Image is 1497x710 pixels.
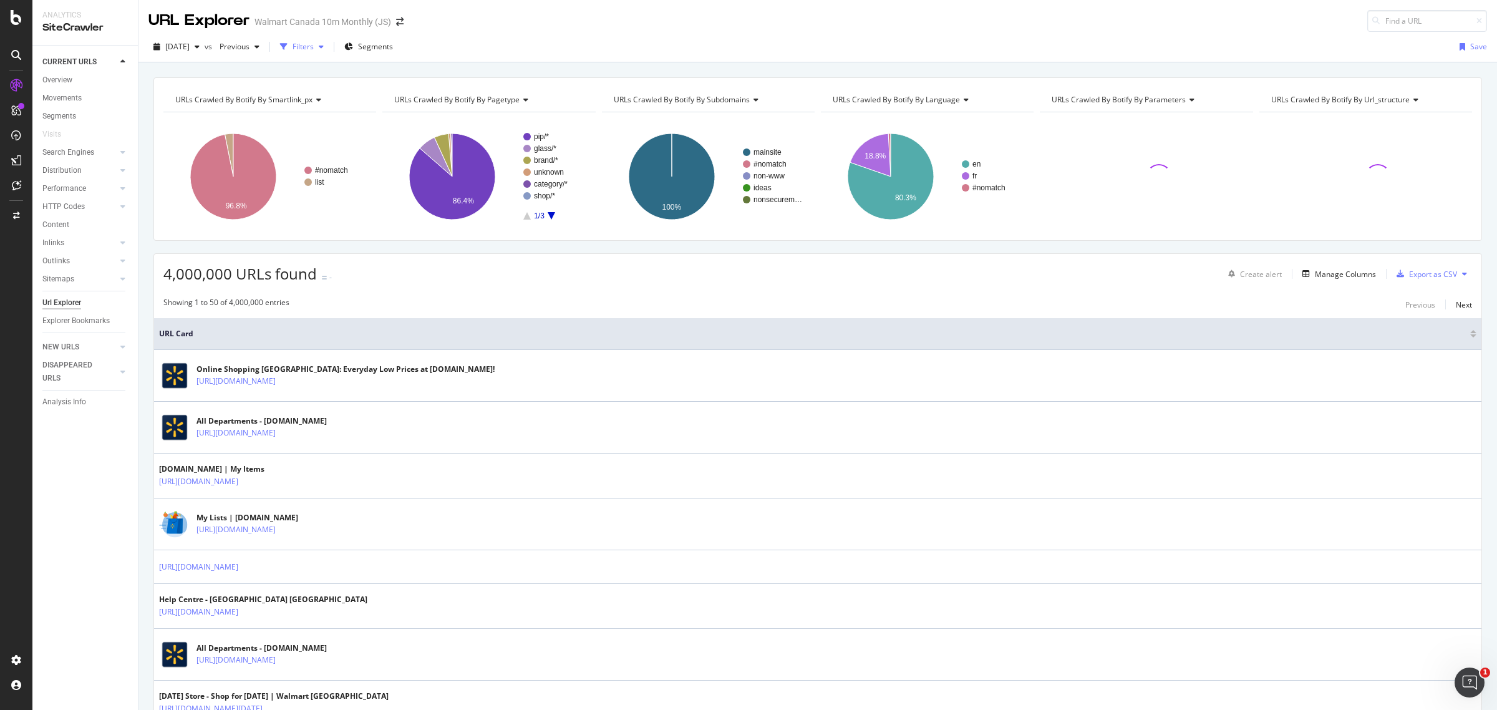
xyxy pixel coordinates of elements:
[159,594,367,605] div: Help Centre - [GEOGRAPHIC_DATA] [GEOGRAPHIC_DATA]
[382,122,595,231] svg: A chart.
[42,74,129,87] a: Overview
[42,296,81,309] div: Url Explorer
[358,41,393,52] span: Segments
[833,94,960,105] span: URLs Crawled By Botify By language
[534,212,545,220] text: 1/3
[534,192,555,200] text: shop/*
[42,10,128,21] div: Analytics
[534,132,549,141] text: pip/*
[42,341,117,354] a: NEW URLS
[453,197,474,205] text: 86.4%
[159,360,190,391] img: main image
[614,94,750,105] span: URLs Crawled By Botify By subdomains
[215,41,249,52] span: Previous
[392,90,584,110] h4: URLs Crawled By Botify By pagetype
[396,17,404,26] div: arrow-right-arrow-left
[196,643,330,654] div: All Departments - [DOMAIN_NAME]
[972,160,981,168] text: en
[1480,668,1490,678] span: 1
[42,236,117,250] a: Inlinks
[42,164,82,177] div: Distribution
[163,297,289,312] div: Showing 1 to 50 of 4,000,000 entries
[42,396,129,409] a: Analysis Info
[148,37,205,57] button: [DATE]
[42,341,79,354] div: NEW URLS
[42,110,129,123] a: Segments
[1240,269,1282,280] div: Create alert
[42,200,85,213] div: HTTP Codes
[159,328,1467,339] span: URL Card
[215,37,264,57] button: Previous
[753,195,802,204] text: nonsecurem…
[148,10,249,31] div: URL Explorer
[1223,264,1282,284] button: Create alert
[42,92,82,105] div: Movements
[1049,90,1241,110] h4: URLs Crawled By Botify By parameters
[275,37,329,57] button: Filters
[159,639,190,670] img: main image
[159,464,293,475] div: [DOMAIN_NAME] | My Items
[1409,269,1457,280] div: Export as CSV
[1405,297,1435,312] button: Previous
[972,183,1005,192] text: #nomatch
[196,523,276,536] a: [URL][DOMAIN_NAME]
[42,218,129,231] a: Content
[42,21,128,35] div: SiteCrawler
[42,110,76,123] div: Segments
[42,314,110,328] div: Explorer Bookmarks
[329,272,332,283] div: -
[602,122,815,231] div: A chart.
[173,90,365,110] h4: URLs Crawled By Botify By smartlink_px
[159,412,190,443] img: main image
[1271,94,1410,105] span: URLs Crawled By Botify By url_structure
[322,276,327,280] img: Equal
[254,16,391,28] div: Walmart Canada 10m Monthly (JS)
[315,166,348,175] text: #nomatch
[830,90,1022,110] h4: URLs Crawled By Botify By language
[42,92,129,105] a: Movements
[42,218,69,231] div: Content
[753,172,785,180] text: non-www
[895,193,916,202] text: 80.3%
[1455,37,1487,57] button: Save
[42,128,61,141] div: Visits
[1392,264,1457,284] button: Export as CSV
[315,178,324,187] text: list
[339,37,398,57] button: Segments
[163,263,317,284] span: 4,000,000 URLs found
[1456,299,1472,310] div: Next
[196,364,495,375] div: Online Shopping [GEOGRAPHIC_DATA]: Everyday Low Prices at [DOMAIN_NAME]!
[1455,668,1485,698] iframe: Intercom live chat
[42,296,129,309] a: Url Explorer
[42,56,117,69] a: CURRENT URLS
[159,561,238,573] a: [URL][DOMAIN_NAME]
[42,236,64,250] div: Inlinks
[1456,297,1472,312] button: Next
[42,255,70,268] div: Outlinks
[42,146,94,159] div: Search Engines
[42,273,117,286] a: Sitemaps
[972,172,977,180] text: fr
[42,164,117,177] a: Distribution
[42,182,117,195] a: Performance
[196,416,330,427] div: All Departments - [DOMAIN_NAME]
[42,74,72,87] div: Overview
[165,41,190,52] span: 2025 Aug. 22nd
[205,41,215,52] span: vs
[394,94,520,105] span: URLs Crawled By Botify By pagetype
[753,148,782,157] text: mainsite
[196,375,276,387] a: [URL][DOMAIN_NAME]
[159,475,238,488] a: [URL][DOMAIN_NAME]
[42,146,117,159] a: Search Engines
[1297,266,1376,281] button: Manage Columns
[534,168,564,177] text: unknown
[534,144,556,153] text: glass/*
[196,427,276,439] a: [URL][DOMAIN_NAME]
[159,508,190,540] img: main image
[662,203,681,212] text: 100%
[196,512,330,523] div: My Lists | [DOMAIN_NAME]
[1470,41,1487,52] div: Save
[159,606,238,618] a: [URL][DOMAIN_NAME]
[42,56,97,69] div: CURRENT URLS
